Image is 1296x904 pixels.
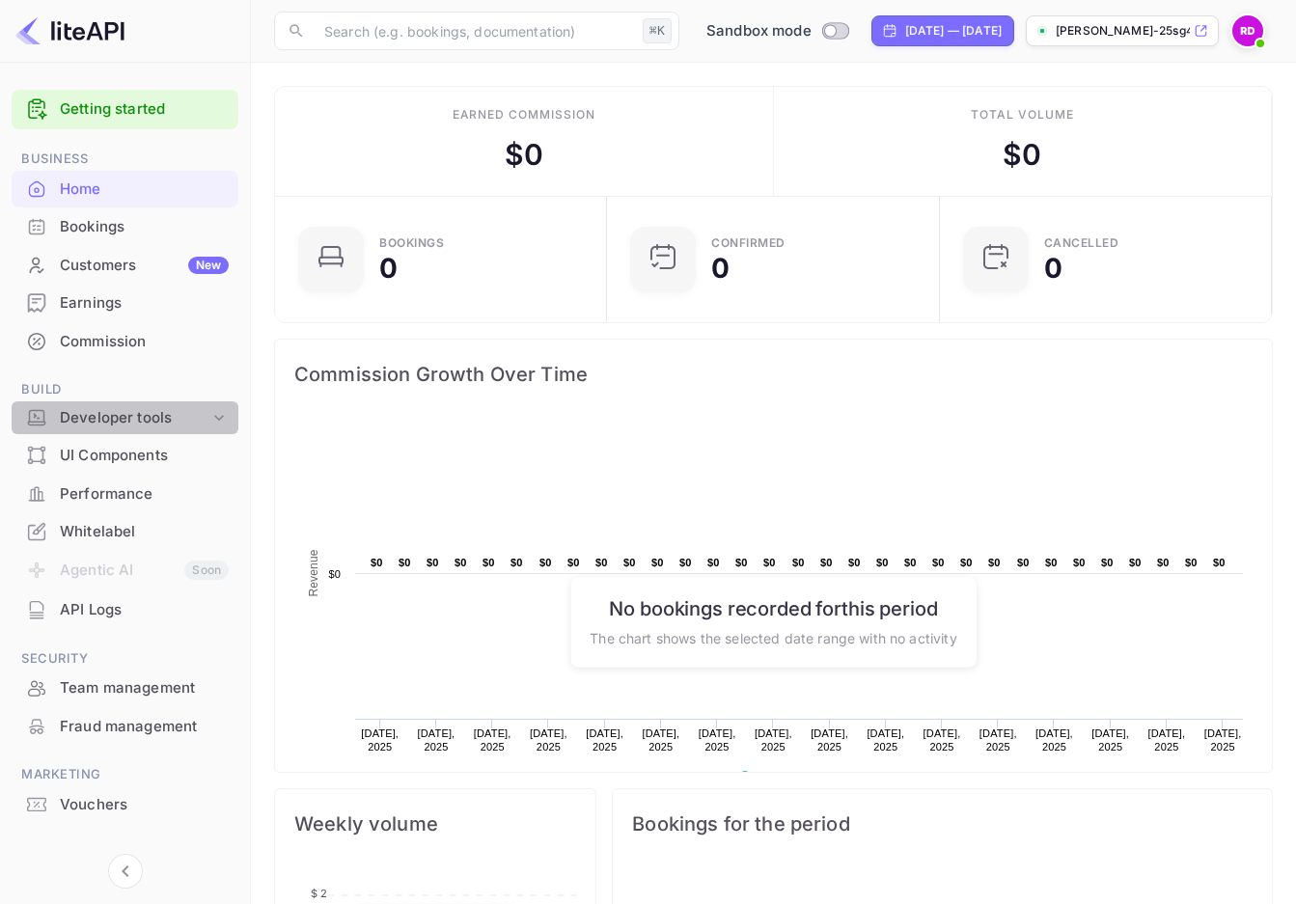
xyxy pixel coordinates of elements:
text: $0 [820,557,833,568]
div: Team management [12,670,238,707]
text: [DATE], 2025 [1204,727,1242,753]
h6: No bookings recorded for this period [590,596,956,619]
div: Developer tools [12,401,238,435]
div: Earned commission [453,106,595,123]
div: 0 [711,255,730,282]
text: [DATE], 2025 [867,727,904,753]
text: $0 [707,557,720,568]
a: UI Components [12,437,238,473]
a: Fraud management [12,708,238,744]
div: Vouchers [12,786,238,824]
text: $0 [988,557,1001,568]
text: $0 [595,557,608,568]
text: [DATE], 2025 [755,727,792,753]
span: Commission Growth Over Time [294,359,1253,390]
text: $0 [1101,557,1114,568]
text: $0 [651,557,664,568]
text: $0 [1017,557,1030,568]
a: API Logs [12,591,238,627]
div: UI Components [60,445,229,467]
text: $0 [510,557,523,568]
div: Vouchers [60,794,229,816]
div: Fraud management [60,716,229,738]
tspan: $ 2 [311,887,327,900]
text: $0 [427,557,439,568]
div: Bookings [12,208,238,246]
text: $0 [1185,557,1198,568]
text: $0 [763,557,776,568]
text: [DATE], 2025 [642,727,679,753]
text: [DATE], 2025 [811,727,848,753]
span: Weekly volume [294,808,576,839]
div: Switch to Production mode [699,20,856,42]
div: Getting started [12,90,238,129]
a: Team management [12,670,238,705]
div: [DATE] — [DATE] [905,22,1002,40]
text: $0 [679,557,692,568]
div: Home [60,178,229,201]
div: Commission [12,323,238,361]
text: [DATE], 2025 [530,727,567,753]
text: [DATE], 2025 [474,727,511,753]
text: $0 [792,557,805,568]
div: $ 0 [1003,133,1041,177]
div: CustomersNew [12,247,238,285]
text: $0 [876,557,889,568]
text: [DATE], 2025 [699,727,736,753]
text: $0 [483,557,495,568]
div: Whitelabel [60,521,229,543]
text: $0 [904,557,917,568]
a: Home [12,171,238,206]
div: Click to change the date range period [871,15,1014,46]
div: $ 0 [505,133,543,177]
span: Security [12,648,238,670]
p: The chart shows the selected date range with no activity [590,627,956,647]
text: $0 [328,568,341,580]
div: Performance [12,476,238,513]
span: Bookings for the period [632,808,1253,839]
text: $0 [455,557,467,568]
span: Marketing [12,764,238,785]
a: Earnings [12,285,238,320]
div: Bookings [60,216,229,238]
text: Revenue [307,549,320,596]
a: Getting started [60,98,229,121]
img: LiteAPI logo [15,15,124,46]
div: API Logs [60,599,229,621]
text: [DATE], 2025 [924,727,961,753]
a: Vouchers [12,786,238,822]
text: $0 [567,557,580,568]
text: $0 [371,557,383,568]
div: New [188,257,229,274]
div: Whitelabel [12,513,238,551]
div: API Logs [12,591,238,629]
a: Commission [12,323,238,359]
a: Bookings [12,208,238,244]
div: Earnings [12,285,238,322]
div: Developer tools [60,407,209,429]
div: Performance [60,483,229,506]
text: [DATE], 2025 [361,727,399,753]
text: $0 [1129,557,1142,568]
div: ⌘K [643,18,672,43]
text: $0 [1213,557,1226,568]
div: Total volume [971,106,1074,123]
div: 0 [1044,255,1062,282]
text: [DATE], 2025 [418,727,455,753]
text: Revenue [758,771,807,784]
p: [PERSON_NAME]-25sg4.nui... [1056,22,1190,40]
text: $0 [932,557,945,568]
div: Fraud management [12,708,238,746]
text: $0 [623,557,636,568]
text: [DATE], 2025 [1035,727,1073,753]
span: Business [12,149,238,170]
text: $0 [848,557,861,568]
span: Build [12,379,238,400]
div: Earnings [60,292,229,315]
div: CANCELLED [1044,237,1119,249]
text: $0 [399,557,411,568]
text: [DATE], 2025 [1091,727,1129,753]
div: Bookings [379,237,444,249]
div: Confirmed [711,237,786,249]
span: Sandbox mode [706,20,812,42]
